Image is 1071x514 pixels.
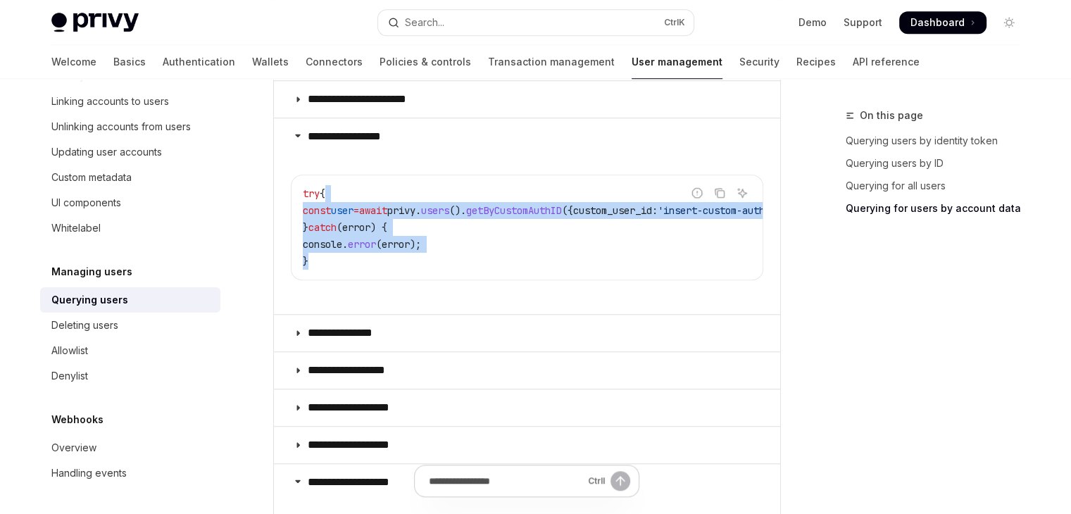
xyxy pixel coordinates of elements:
button: Open search [378,10,694,35]
a: Deleting users [40,313,220,338]
a: Denylist [40,363,220,389]
a: Querying users by identity token [846,130,1032,152]
span: 'insert-custom-auth-id' [658,204,787,217]
div: Unlinking accounts from users [51,118,191,135]
a: Wallets [252,45,289,79]
a: Custom metadata [40,165,220,190]
a: Policies & controls [380,45,471,79]
a: Basics [113,45,146,79]
span: ) { [370,221,387,234]
div: Whitelabel [51,220,101,237]
span: console [303,238,342,251]
a: Authentication [163,45,235,79]
a: Updating user accounts [40,139,220,165]
h5: Webhooks [51,411,104,428]
a: Querying users [40,287,220,313]
a: Demo [798,15,827,30]
span: privy [387,204,415,217]
a: Querying users by ID [846,152,1032,175]
span: ( [337,221,342,234]
span: } [303,255,308,268]
span: } [303,221,308,234]
a: Transaction management [488,45,615,79]
span: ); [410,238,421,251]
a: Allowlist [40,338,220,363]
a: UI components [40,190,220,215]
span: error [348,238,376,251]
div: Allowlist [51,342,88,359]
input: Ask a question... [429,465,582,496]
span: try [303,187,320,200]
div: Handling events [51,465,127,482]
span: user [331,204,353,217]
div: Deleting users [51,317,118,334]
span: users [421,204,449,217]
span: custom_user_id: [573,204,658,217]
div: UI components [51,194,121,211]
span: { [320,187,325,200]
a: Dashboard [899,11,987,34]
div: Linking accounts to users [51,93,169,110]
span: error [342,221,370,234]
button: Ask AI [733,184,751,202]
span: await [359,204,387,217]
div: Querying users [51,292,128,308]
span: . [415,204,421,217]
a: Support [844,15,882,30]
span: Dashboard [910,15,965,30]
a: Handling events [40,460,220,486]
button: Send message [610,471,630,491]
span: Ctrl K [664,17,685,28]
a: User management [632,45,722,79]
div: Denylist [51,368,88,384]
a: Whitelabel [40,215,220,241]
a: Querying for users by account data [846,197,1032,220]
a: Security [739,45,779,79]
h5: Managing users [51,263,132,280]
div: Search... [405,14,444,31]
span: ( [376,238,382,251]
span: On this page [860,107,923,124]
a: Welcome [51,45,96,79]
div: Updating user accounts [51,144,162,161]
a: Unlinking accounts from users [40,114,220,139]
a: Overview [40,435,220,460]
a: Linking accounts to users [40,89,220,114]
span: . [342,238,348,251]
a: API reference [853,45,920,79]
span: const [303,204,331,217]
span: (). [449,204,466,217]
a: Querying for all users [846,175,1032,197]
span: getByCustomAuthID [466,204,562,217]
div: Overview [51,439,96,456]
a: Connectors [306,45,363,79]
span: ({ [562,204,573,217]
a: Recipes [796,45,836,79]
button: Copy the contents from the code block [710,184,729,202]
span: error [382,238,410,251]
span: = [353,204,359,217]
button: Report incorrect code [688,184,706,202]
img: light logo [51,13,139,32]
span: catch [308,221,337,234]
div: Custom metadata [51,169,132,186]
button: Toggle dark mode [998,11,1020,34]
